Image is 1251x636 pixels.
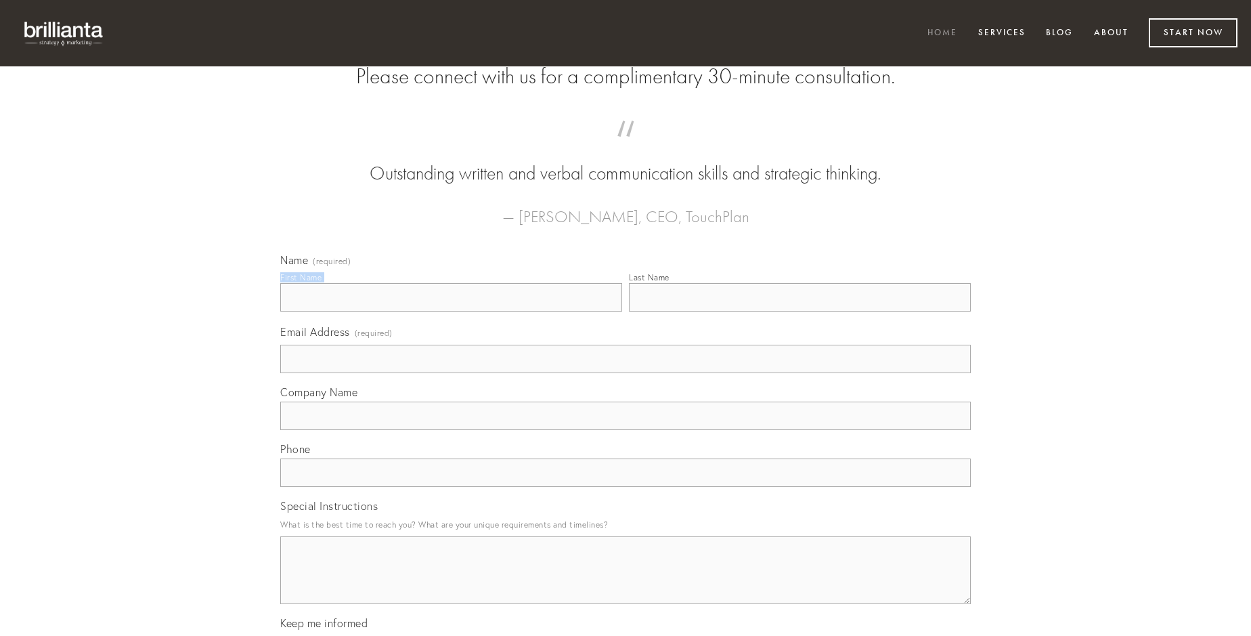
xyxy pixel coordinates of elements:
[302,187,949,230] figcaption: — [PERSON_NAME], CEO, TouchPlan
[355,324,393,342] span: (required)
[302,134,949,187] blockquote: Outstanding written and verbal communication skills and strategic thinking.
[280,442,311,456] span: Phone
[280,325,350,339] span: Email Address
[280,499,378,513] span: Special Instructions
[629,272,670,282] div: Last Name
[280,385,357,399] span: Company Name
[313,257,351,266] span: (required)
[280,272,322,282] div: First Name
[280,616,368,630] span: Keep me informed
[1085,22,1137,45] a: About
[14,14,115,53] img: brillianta - research, strategy, marketing
[280,253,308,267] span: Name
[969,22,1034,45] a: Services
[280,515,971,534] p: What is the best time to reach you? What are your unique requirements and timelines?
[1149,18,1237,47] a: Start Now
[280,64,971,89] h2: Please connect with us for a complimentary 30-minute consultation.
[302,134,949,161] span: “
[1037,22,1082,45] a: Blog
[919,22,966,45] a: Home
